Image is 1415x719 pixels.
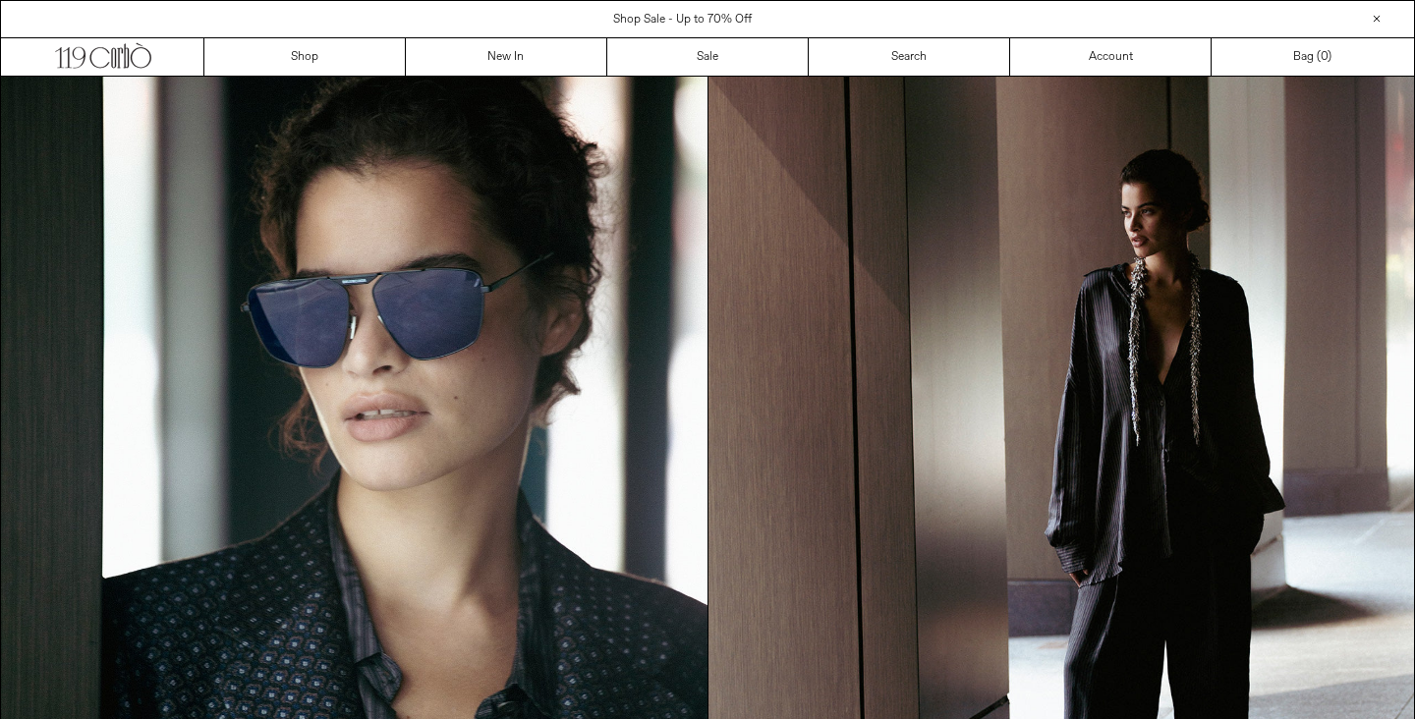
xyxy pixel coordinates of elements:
[607,38,809,76] a: Sale
[1010,38,1212,76] a: Account
[809,38,1010,76] a: Search
[613,12,752,28] a: Shop Sale - Up to 70% Off
[406,38,607,76] a: New In
[204,38,406,76] a: Shop
[1321,48,1331,66] span: )
[1321,49,1328,65] span: 0
[1212,38,1413,76] a: Bag ()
